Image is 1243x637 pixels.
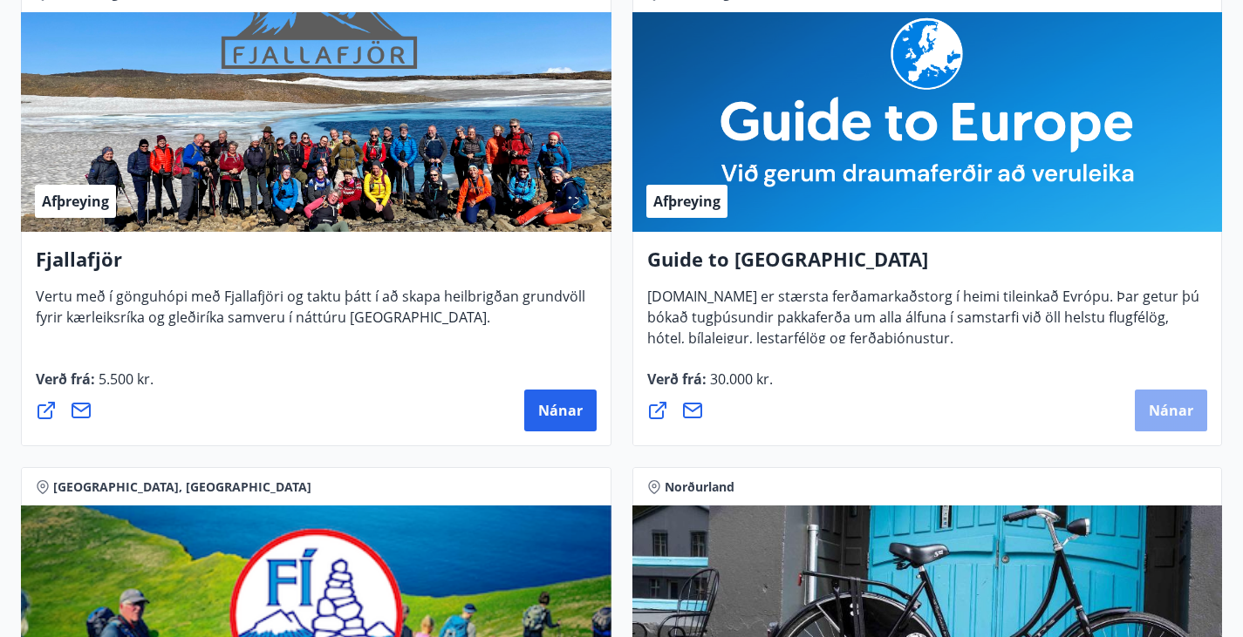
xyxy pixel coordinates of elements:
h4: Fjallafjör [36,246,597,286]
span: Verð frá : [36,369,154,403]
span: [DOMAIN_NAME] er stærsta ferðamarkaðstorg í heimi tileinkað Evrópu. Þar getur þú bókað tugþúsundi... [647,287,1199,362]
button: Nánar [524,390,597,431]
span: Norðurland [665,478,734,496]
span: 30.000 kr. [707,369,773,389]
span: [GEOGRAPHIC_DATA], [GEOGRAPHIC_DATA] [53,478,311,496]
span: Afþreying [42,192,109,211]
span: Nánar [1149,401,1193,420]
h4: Guide to [GEOGRAPHIC_DATA] [647,246,1208,286]
span: Nánar [538,401,583,420]
span: Verð frá : [647,369,773,403]
span: Afþreying [653,192,721,211]
button: Nánar [1135,390,1207,431]
span: Vertu með í gönguhópi með Fjallafjöri og taktu þátt í að skapa heilbrigðan grundvöll fyrir kærlei... [36,287,585,341]
span: 5.500 kr. [95,369,154,389]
